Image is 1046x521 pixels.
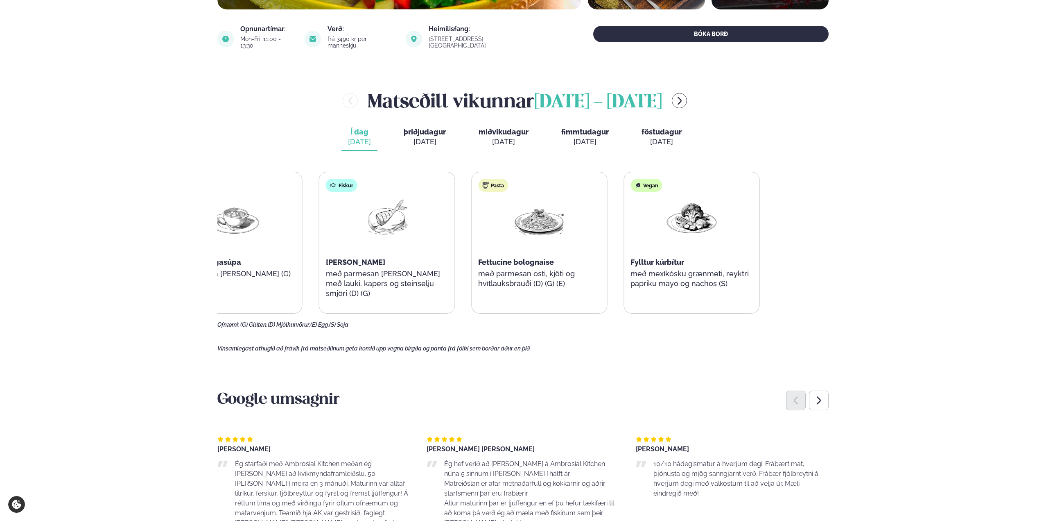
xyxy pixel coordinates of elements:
[348,137,371,147] div: [DATE]
[404,127,446,136] span: þriðjudagur
[397,124,452,151] button: þriðjudagur [DATE]
[268,321,310,328] span: (D) Mjólkurvörur,
[561,127,609,136] span: fimmtudagur
[8,496,25,513] a: Cookie settings
[630,179,662,192] div: Vegan
[429,41,542,50] a: link
[478,258,554,266] span: Fettucine bolognaise
[240,321,268,328] span: (G) Glúten,
[635,124,688,151] button: föstudagur [DATE]
[427,446,619,453] div: [PERSON_NAME] [PERSON_NAME]
[642,127,682,136] span: föstudagur
[406,31,422,47] img: image alt
[478,179,508,192] div: Pasta
[555,124,615,151] button: fimmtudagur [DATE]
[326,179,357,192] div: Fiskur
[326,269,448,298] p: með parmesan [PERSON_NAME] með lauki, kapers og steinselju smjöri (D) (G)
[217,446,410,453] div: [PERSON_NAME]
[173,269,295,279] p: með núðlum [PERSON_NAME] (G)
[642,137,682,147] div: [DATE]
[635,182,641,189] img: Vegan.svg
[328,36,396,49] div: frá 3490 kr per manneskju
[361,198,413,237] img: Fish.png
[478,269,600,289] p: með parmesan osti, kjöti og hvítlauksbrauði (D) (G) (E)
[561,137,609,147] div: [DATE]
[329,321,348,328] span: (S) Soja
[809,391,829,410] div: Next slide
[368,87,662,114] h2: Matseðill vikunnar
[330,182,337,189] img: fish.svg
[513,198,565,237] img: Spagetti.png
[310,321,329,328] span: (E) Egg,
[305,31,321,47] img: image alt
[653,460,818,497] span: 10/10 hádegismatur á hverjum degi. Frábært mat, þjónusta og mjög sanngjarnt verð. Frábær fjölbrey...
[348,127,371,137] span: Í dag
[534,93,662,111] span: [DATE] - [DATE]
[404,137,446,147] div: [DATE]
[326,258,385,266] span: [PERSON_NAME]
[173,258,241,266] span: Thai kjúklingasúpa
[343,93,358,108] button: menu-btn-left
[444,479,619,498] p: Matreiðslan er afar metnaðarfull og kokkarnir og aðrir starfsmenn þar eru frábærir.
[208,198,261,237] img: Soup.png
[672,93,687,108] button: menu-btn-right
[240,26,295,32] div: Opnunartímar:
[786,391,806,410] div: Previous slide
[341,124,377,151] button: Í dag [DATE]
[444,459,619,479] p: Ég hef verið að [PERSON_NAME] á Ambrosial Kitchen núna 5 sinnum í [PERSON_NAME] í hálft ár.
[630,269,752,289] p: með mexíkósku grænmeti, reyktri papriku mayo og nachos (S)
[429,36,542,49] div: [STREET_ADDRESS], [GEOGRAPHIC_DATA]
[479,137,529,147] div: [DATE]
[479,127,529,136] span: miðvikudagur
[217,321,239,328] span: Ofnæmi:
[328,26,396,32] div: Verð:
[217,390,829,410] h3: Google umsagnir
[429,26,542,32] div: Heimilisfang:
[482,182,489,189] img: pasta.svg
[636,446,829,453] div: [PERSON_NAME]
[630,258,684,266] span: Fylltur kúrbítur
[593,26,829,42] button: BÓKA BORÐ
[217,31,234,47] img: image alt
[665,198,718,237] img: Vegan.png
[217,345,531,352] span: Vinsamlegast athugið að frávik frá matseðlinum geta komið upp vegna birgða og panta frá fólki sem...
[240,36,295,49] div: Mon-Fri: 11:00 - 13:30
[472,124,535,151] button: miðvikudagur [DATE]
